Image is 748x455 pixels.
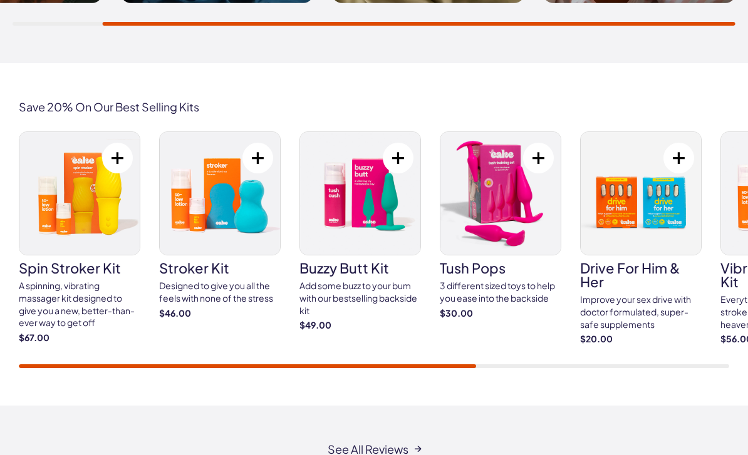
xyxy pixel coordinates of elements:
div: 3 different sized toys to help you ease into the backside [440,280,561,304]
strong: $30.00 [440,307,561,320]
a: spin stroker kit spin stroker kit A spinning, vibrating massager kit designed to give you a new, ... [19,131,140,344]
a: drive for him & her drive for him & her Improve your sex drive with doctor formulated, super-safe... [580,131,702,345]
h3: tush pops [440,261,561,275]
div: Add some buzz to your bum with our bestselling backside kit [299,280,421,317]
a: tush pops tush pops 3 different sized toys to help you ease into the backside $30.00 [440,131,561,319]
img: stroker kit [160,132,280,255]
strong: $46.00 [159,307,281,320]
div: Designed to give you all the feels with none of the stress [159,280,281,304]
strong: $20.00 [580,333,702,345]
strong: $49.00 [299,319,421,332]
div: A spinning, vibrating massager kit designed to give you a new, better-than-ever way to get off [19,280,140,329]
strong: $67.00 [19,332,140,344]
h3: buzzy butt kit [299,261,421,275]
img: buzzy butt kit [300,132,420,255]
img: spin stroker kit [19,132,140,255]
h3: spin stroker kit [19,261,140,275]
h3: drive for him & her [580,261,702,289]
a: buzzy butt kit buzzy butt kit Add some buzz to your bum with our bestselling backside kit $49.00 [299,131,421,331]
img: drive for him & her [581,132,701,255]
div: Improve your sex drive with doctor formulated, super-safe supplements [580,294,702,330]
a: stroker kit stroker kit Designed to give you all the feels with none of the stress $46.00 [159,131,281,319]
img: tush pops [440,132,561,255]
h3: stroker kit [159,261,281,275]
